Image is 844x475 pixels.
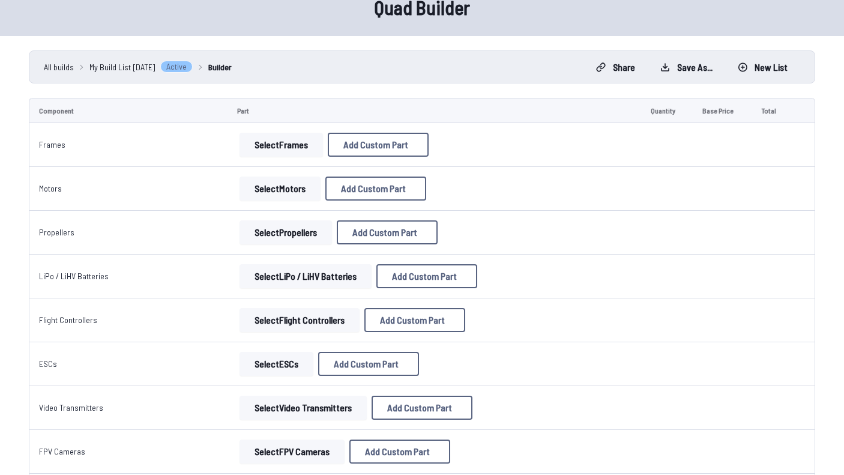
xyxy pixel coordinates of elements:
[325,177,426,201] button: Add Custom Part
[641,98,693,123] td: Quantity
[341,184,406,193] span: Add Custom Part
[160,61,193,73] span: Active
[392,271,457,281] span: Add Custom Part
[240,308,360,332] button: SelectFlight Controllers
[650,58,723,77] button: Save as...
[39,139,65,150] a: Frames
[39,315,97,325] a: Flight Controllers
[208,61,232,73] a: Builder
[240,177,321,201] button: SelectMotors
[240,264,372,288] button: SelectLiPo / LiHV Batteries
[240,396,367,420] button: SelectVideo Transmitters
[39,227,74,237] a: Propellers
[349,440,450,464] button: Add Custom Part
[380,315,445,325] span: Add Custom Part
[89,61,155,73] span: My Build List [DATE]
[237,220,334,244] a: SelectPropellers
[693,98,752,123] td: Base Price
[352,228,417,237] span: Add Custom Part
[39,183,62,193] a: Motors
[237,264,374,288] a: SelectLiPo / LiHV Batteries
[318,352,419,376] button: Add Custom Part
[376,264,477,288] button: Add Custom Part
[240,440,345,464] button: SelectFPV Cameras
[237,133,325,157] a: SelectFrames
[39,359,57,369] a: ESCs
[240,133,323,157] button: SelectFrames
[237,440,347,464] a: SelectFPV Cameras
[237,396,369,420] a: SelectVideo Transmitters
[39,271,109,281] a: LiPo / LiHV Batteries
[39,446,85,456] a: FPV Cameras
[228,98,642,123] td: Part
[728,58,798,77] button: New List
[240,352,313,376] button: SelectESCs
[586,58,645,77] button: Share
[240,220,332,244] button: SelectPropellers
[237,352,316,376] a: SelectESCs
[89,61,193,73] a: My Build List [DATE]Active
[337,220,438,244] button: Add Custom Part
[372,396,472,420] button: Add Custom Part
[39,402,103,413] a: Video Transmitters
[29,98,228,123] td: Component
[237,177,323,201] a: SelectMotors
[752,98,792,123] td: Total
[343,140,408,150] span: Add Custom Part
[334,359,399,369] span: Add Custom Part
[364,308,465,332] button: Add Custom Part
[365,447,430,456] span: Add Custom Part
[328,133,429,157] button: Add Custom Part
[44,61,74,73] a: All builds
[387,403,452,413] span: Add Custom Part
[237,308,362,332] a: SelectFlight Controllers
